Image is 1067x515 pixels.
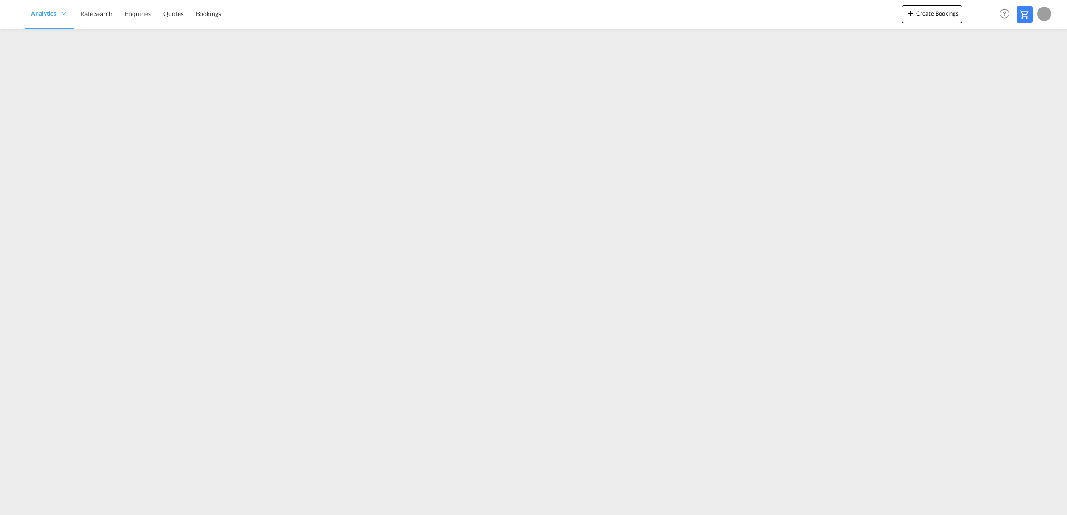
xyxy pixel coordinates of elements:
span: Help [997,6,1012,21]
span: Enquiries [125,10,151,17]
button: icon-plus 400-fgCreate Bookings [902,5,962,23]
span: Rate Search [80,10,113,17]
span: Bookings [196,10,221,17]
span: Quotes [163,10,183,17]
span: Analytics [31,9,56,18]
md-icon: icon-plus 400-fg [905,8,916,19]
div: Help [997,6,1017,22]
